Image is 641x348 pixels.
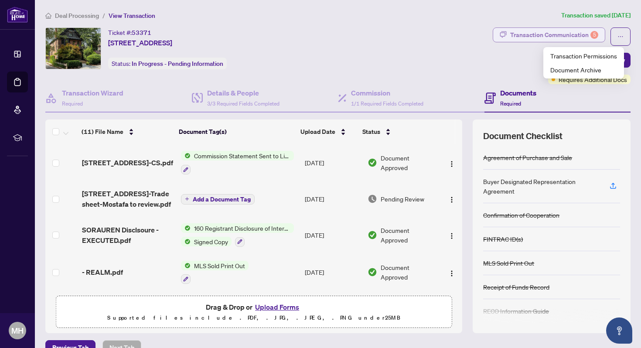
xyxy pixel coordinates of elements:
[445,192,459,206] button: Logo
[82,267,123,277] span: - REALM.pdf
[181,194,255,205] button: Add a Document Tag
[483,282,549,292] div: Receipt of Funds Record
[181,223,294,247] button: Status Icon160 Registrant Disclosure of Interest - Acquisition ofPropertyStatus IconSigned Copy
[252,301,302,313] button: Upload Forms
[108,27,151,38] div: Ticket #:
[301,254,364,291] td: [DATE]
[181,151,191,160] img: Status Icon
[493,27,605,42] button: Transaction Communication5
[483,210,559,220] div: Confirmation of Cooperation
[82,188,174,209] span: [STREET_ADDRESS]-Trade sheet-Mostafa to review.pdf
[181,261,249,284] button: Status IconMLS Sold Print Out
[381,225,437,245] span: Document Approved
[590,31,598,39] div: 5
[191,237,232,246] span: Signed Copy
[561,10,631,20] article: Transaction saved [DATE]
[351,100,423,107] span: 1/1 Required Fields Completed
[191,261,249,270] span: MLS Sold Print Out
[381,263,437,282] span: Document Approved
[300,127,335,136] span: Upload Date
[500,88,536,98] h4: Documents
[351,88,423,98] h4: Commission
[191,151,294,160] span: Commission Statement Sent to Listing Brokerage
[368,194,377,204] img: Document Status
[445,265,459,279] button: Logo
[483,130,563,142] span: Document Checklist
[7,7,28,23] img: logo
[181,261,191,270] img: Status Icon
[445,156,459,170] button: Logo
[448,270,455,277] img: Logo
[301,291,364,328] td: [DATE]
[617,34,624,40] span: ellipsis
[362,127,380,136] span: Status
[207,88,280,98] h4: Details & People
[193,196,251,202] span: Add a Document Tag
[483,153,572,162] div: Agreement of Purchase and Sale
[181,151,294,174] button: Status IconCommission Statement Sent to Listing Brokerage
[46,28,101,69] img: IMG-W12391152_1.jpg
[301,181,364,216] td: [DATE]
[483,234,523,244] div: FINTRAC ID(s)
[102,10,105,20] li: /
[56,296,451,328] span: Drag & Drop orUpload FormsSupported files include .PDF, .JPG, .JPEG, .PNG under25MB
[181,237,191,246] img: Status Icon
[297,119,359,144] th: Upload Date
[368,230,377,240] img: Document Status
[483,177,599,196] div: Buyer Designated Representation Agreement
[191,223,294,233] span: 160 Registrant Disclosure of Interest - Acquisition ofProperty
[381,153,437,172] span: Document Approved
[82,157,173,168] span: [STREET_ADDRESS]-CS.pdf
[185,197,189,201] span: plus
[483,306,549,316] div: RECO Information Guide
[301,144,364,181] td: [DATE]
[359,119,434,144] th: Status
[368,267,377,277] img: Document Status
[55,12,99,20] span: Deal Processing
[448,232,455,239] img: Logo
[206,301,302,313] span: Drag & Drop or
[368,158,377,167] img: Document Status
[445,228,459,242] button: Logo
[559,75,627,84] span: Requires Additional Docs
[82,225,174,246] span: SORAUREN Disclsoure - EXECUTED.pdf
[550,65,617,75] span: Document Archive
[448,196,455,203] img: Logo
[181,193,255,205] button: Add a Document Tag
[62,100,83,107] span: Required
[78,119,175,144] th: (11) File Name
[448,160,455,167] img: Logo
[381,194,424,204] span: Pending Review
[510,28,598,42] div: Transaction Communication
[62,88,123,98] h4: Transaction Wizard
[550,51,617,61] span: Transaction Permissions
[108,38,172,48] span: [STREET_ADDRESS]
[500,100,521,107] span: Required
[108,58,227,69] div: Status:
[82,127,123,136] span: (11) File Name
[132,60,223,68] span: In Progress - Pending Information
[175,119,297,144] th: Document Tag(s)
[207,100,280,107] span: 3/3 Required Fields Completed
[45,13,51,19] span: home
[132,29,151,37] span: 53371
[301,216,364,254] td: [DATE]
[61,313,446,323] p: Supported files include .PDF, .JPG, .JPEG, .PNG under 25 MB
[483,258,534,268] div: MLS Sold Print Out
[109,12,155,20] span: View Transaction
[181,223,191,233] img: Status Icon
[11,324,24,337] span: MH
[606,317,632,344] button: Open asap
